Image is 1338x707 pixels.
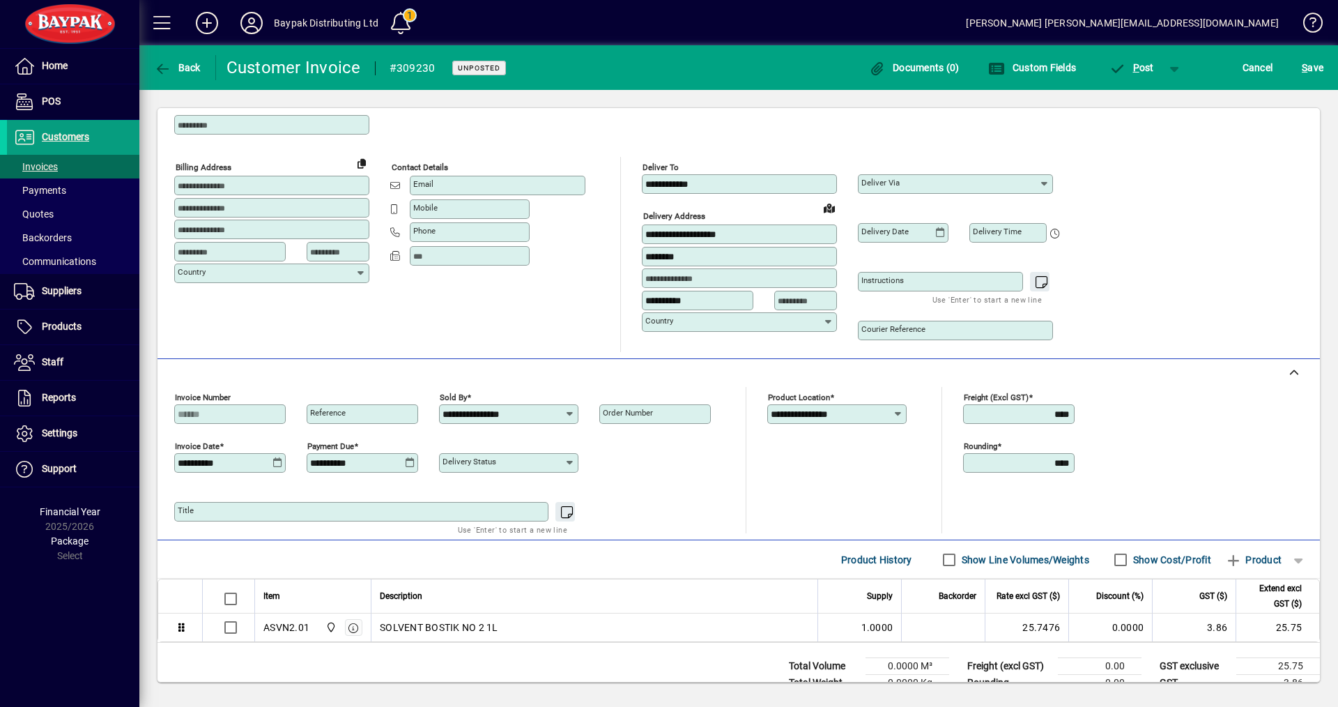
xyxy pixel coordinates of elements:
[1058,675,1141,692] td: 0.00
[1236,675,1320,692] td: 3.86
[154,62,201,73] span: Back
[1302,62,1307,73] span: S
[51,535,89,547] span: Package
[1153,658,1236,675] td: GST exclusive
[7,155,139,178] a: Invoices
[861,621,893,634] span: 1.0000
[226,56,361,79] div: Customer Invoice
[1152,614,1236,641] td: 3.86
[867,588,893,604] span: Supply
[178,505,194,515] mat-label: Title
[440,393,467,402] mat-label: Sold by
[861,178,900,188] mat-label: Deliver via
[42,131,89,142] span: Customers
[997,588,1060,604] span: Rate excl GST ($)
[7,310,139,344] a: Products
[443,457,496,466] mat-label: Delivery status
[1130,553,1211,567] label: Show Cost/Profit
[458,63,500,73] span: Unposted
[390,57,436,79] div: #309230
[645,316,673,326] mat-label: Country
[939,588,976,604] span: Backorder
[836,547,918,572] button: Product History
[175,441,220,451] mat-label: Invoice date
[643,162,679,172] mat-label: Deliver To
[14,232,72,243] span: Backorders
[7,274,139,309] a: Suppliers
[960,675,1058,692] td: Rounding
[1218,547,1289,572] button: Product
[1133,62,1139,73] span: P
[42,321,82,332] span: Products
[229,10,274,36] button: Profile
[994,621,1060,634] div: 25.7476
[380,621,498,634] span: SOLVENT BOSTIK NO 2 1L
[861,275,904,285] mat-label: Instructions
[42,285,82,296] span: Suppliers
[869,62,960,73] span: Documents (0)
[1058,658,1141,675] td: 0.00
[1298,55,1327,80] button: Save
[14,185,66,196] span: Payments
[351,152,373,174] button: Copy to Delivery address
[263,588,280,604] span: Item
[1236,614,1319,641] td: 25.75
[1096,588,1144,604] span: Discount (%)
[42,427,77,439] span: Settings
[960,658,1058,675] td: Freight (excl GST)
[782,675,866,692] td: Total Weight
[1236,658,1320,675] td: 25.75
[973,227,1022,236] mat-label: Delivery time
[866,55,963,80] button: Documents (0)
[322,620,338,635] span: Baypak - Onekawa
[1243,56,1273,79] span: Cancel
[14,256,96,267] span: Communications
[458,522,567,538] mat-hint: Use 'Enter' to start a new line
[310,408,346,418] mat-label: Reference
[42,463,77,474] span: Support
[1199,588,1227,604] span: GST ($)
[40,506,100,517] span: Financial Year
[782,658,866,675] td: Total Volume
[151,55,204,80] button: Back
[1239,55,1277,80] button: Cancel
[7,49,139,84] a: Home
[42,60,68,71] span: Home
[964,441,997,451] mat-label: Rounding
[263,621,309,634] div: ASVN2.01
[603,408,653,418] mat-label: Order number
[7,226,139,250] a: Backorders
[1245,581,1302,611] span: Extend excl GST ($)
[861,324,925,334] mat-label: Courier Reference
[7,202,139,226] a: Quotes
[413,179,433,189] mat-label: Email
[866,675,949,692] td: 0.0000 Kg
[7,381,139,416] a: Reports
[413,203,438,213] mat-label: Mobile
[841,549,912,571] span: Product History
[185,10,229,36] button: Add
[274,12,378,34] div: Baypak Distributing Ltd
[1302,56,1323,79] span: ave
[14,161,58,172] span: Invoices
[959,553,1089,567] label: Show Line Volumes/Weights
[7,84,139,119] a: POS
[1102,55,1161,80] button: Post
[7,416,139,451] a: Settings
[413,226,436,236] mat-label: Phone
[42,392,76,403] span: Reports
[964,393,1029,402] mat-label: Freight (excl GST)
[1109,62,1154,73] span: ost
[139,55,216,80] app-page-header-button: Back
[1225,549,1282,571] span: Product
[988,62,1076,73] span: Custom Fields
[14,208,54,220] span: Quotes
[1153,675,1236,692] td: GST
[178,267,206,277] mat-label: Country
[818,197,840,219] a: View on map
[175,393,231,402] mat-label: Invoice number
[7,250,139,273] a: Communications
[7,345,139,380] a: Staff
[380,588,422,604] span: Description
[861,227,909,236] mat-label: Delivery date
